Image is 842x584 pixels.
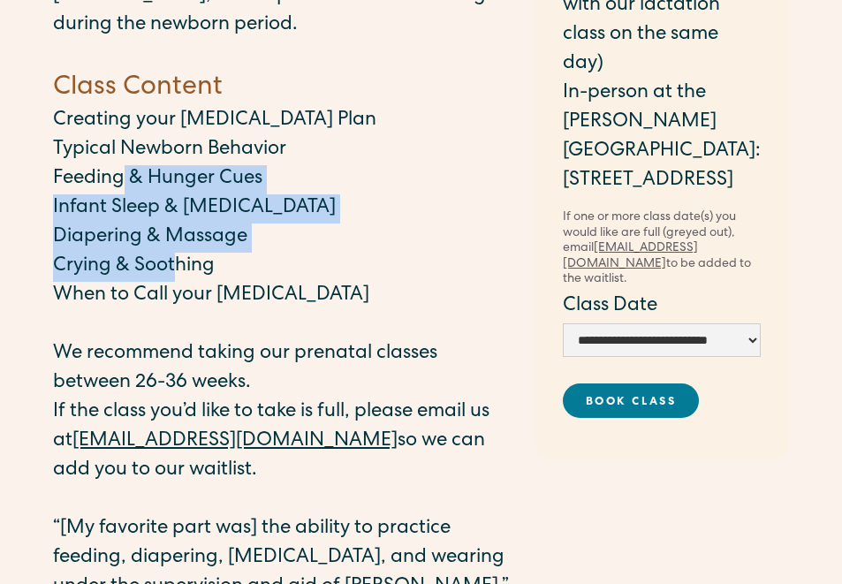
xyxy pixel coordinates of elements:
p: Crying & Soothing [53,253,517,282]
h4: Class Content [53,70,517,107]
p: Typical Newborn Behavior [53,136,517,165]
div: If one or more class date(s) you would like are full (greyed out), email to be added to the waitl... [563,210,761,288]
a: [EMAIL_ADDRESS][DOMAIN_NAME] [72,432,398,451]
p: Diapering & Massage [53,224,517,253]
p: When to Call your [MEDICAL_DATA] [53,282,517,311]
p: ‍ [53,311,517,340]
p: ‍ [53,41,517,70]
p: Creating your [MEDICAL_DATA] Plan [53,107,517,136]
a: Book Class [563,383,699,418]
p: If the class you’d like to take is full, please email us at so we can add you to our waitlist. [53,398,517,486]
p: Feeding & Hunger Cues [53,165,517,194]
label: Class Date [563,292,761,322]
p: Infant Sleep & [MEDICAL_DATA] [53,194,517,224]
p: ‍ [53,486,517,515]
p: In-person at the [PERSON_NAME][GEOGRAPHIC_DATA]: [STREET_ADDRESS] [563,80,761,196]
a: [EMAIL_ADDRESS][DOMAIN_NAME] [563,242,698,270]
p: We recommend taking our prenatal classes between 26-36 weeks. [53,340,517,398]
